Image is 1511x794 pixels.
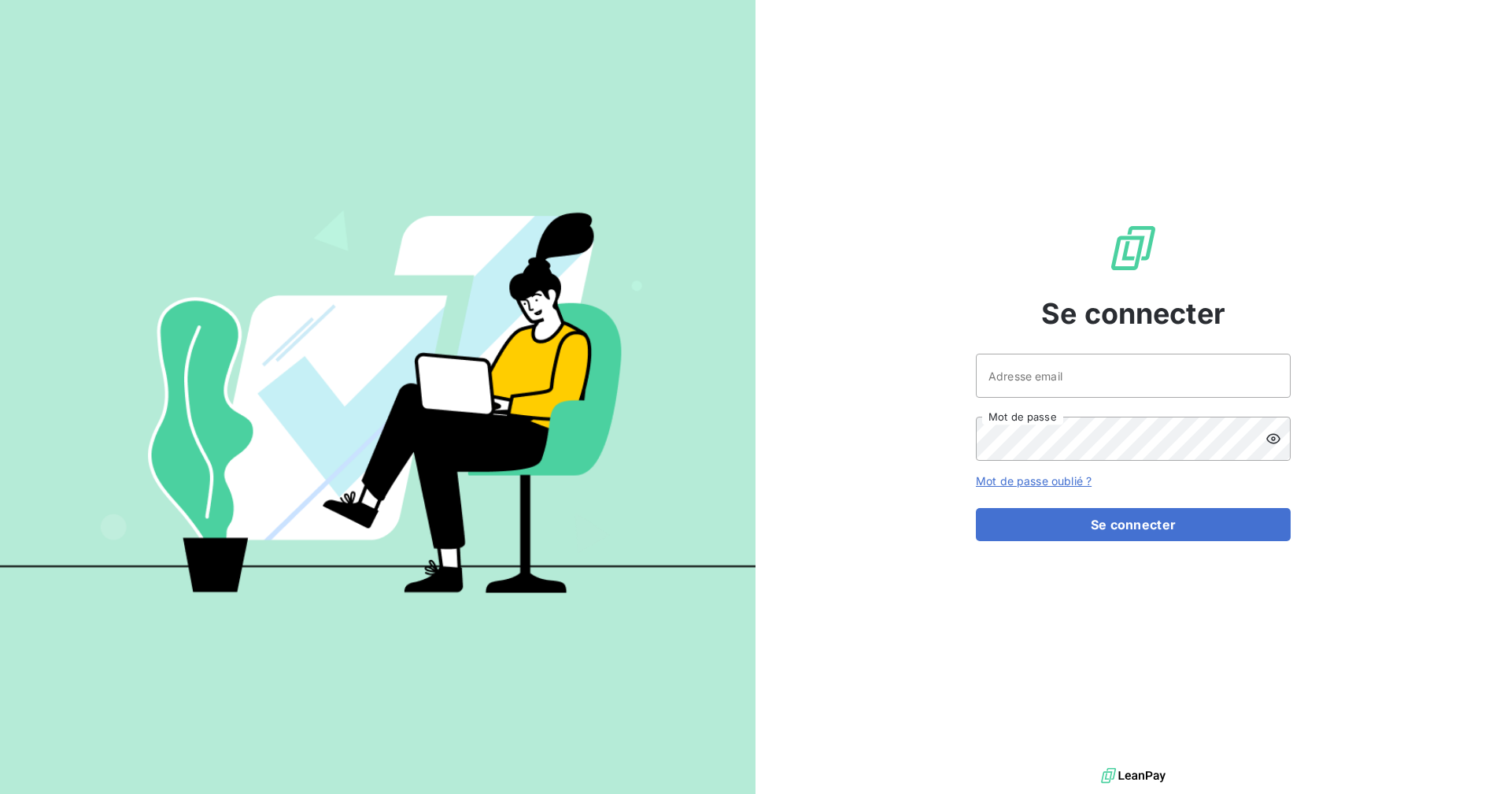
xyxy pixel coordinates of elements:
span: Se connecter [1041,292,1225,335]
a: Mot de passe oublié ? [976,474,1092,488]
img: Logo LeanPay [1108,223,1158,273]
img: logo [1101,764,1166,788]
input: placeholder [976,354,1291,398]
button: Se connecter [976,508,1291,541]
